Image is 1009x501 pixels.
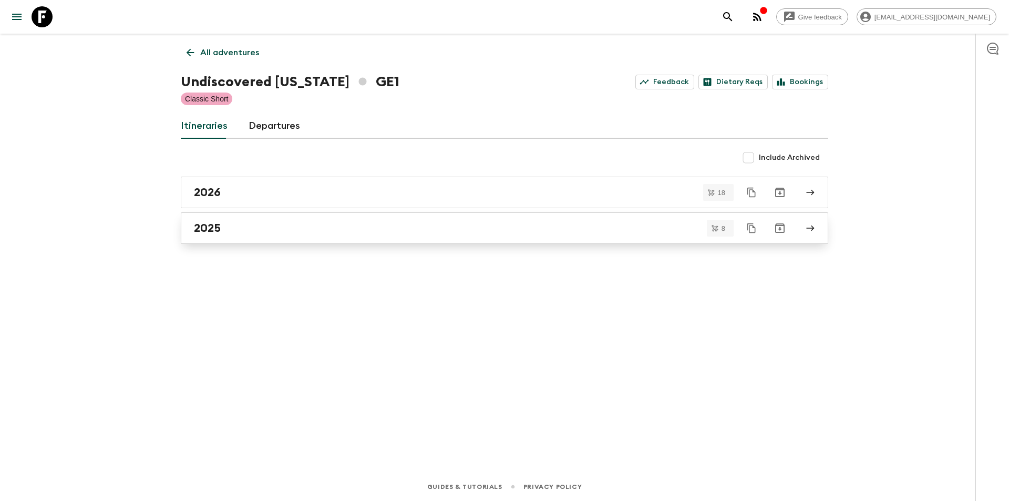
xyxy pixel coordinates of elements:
[698,75,768,89] a: Dietary Reqs
[194,186,221,199] h2: 2026
[769,218,790,239] button: Archive
[427,481,502,493] a: Guides & Tutorials
[635,75,694,89] a: Feedback
[742,219,761,238] button: Duplicate
[776,8,848,25] a: Give feedback
[181,114,228,139] a: Itineraries
[6,6,27,27] button: menu
[717,6,738,27] button: search adventures
[200,46,259,59] p: All adventures
[772,75,828,89] a: Bookings
[181,177,828,208] a: 2026
[742,183,761,202] button: Duplicate
[181,42,265,63] a: All adventures
[759,152,820,163] span: Include Archived
[185,94,228,104] p: Classic Short
[715,225,732,232] span: 8
[712,189,732,196] span: 18
[857,8,996,25] div: [EMAIL_ADDRESS][DOMAIN_NAME]
[769,182,790,203] button: Archive
[249,114,300,139] a: Departures
[869,13,996,21] span: [EMAIL_ADDRESS][DOMAIN_NAME]
[194,221,221,235] h2: 2025
[181,71,399,93] h1: Undiscovered [US_STATE] GE1
[523,481,582,493] a: Privacy Policy
[792,13,848,21] span: Give feedback
[181,212,828,244] a: 2025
